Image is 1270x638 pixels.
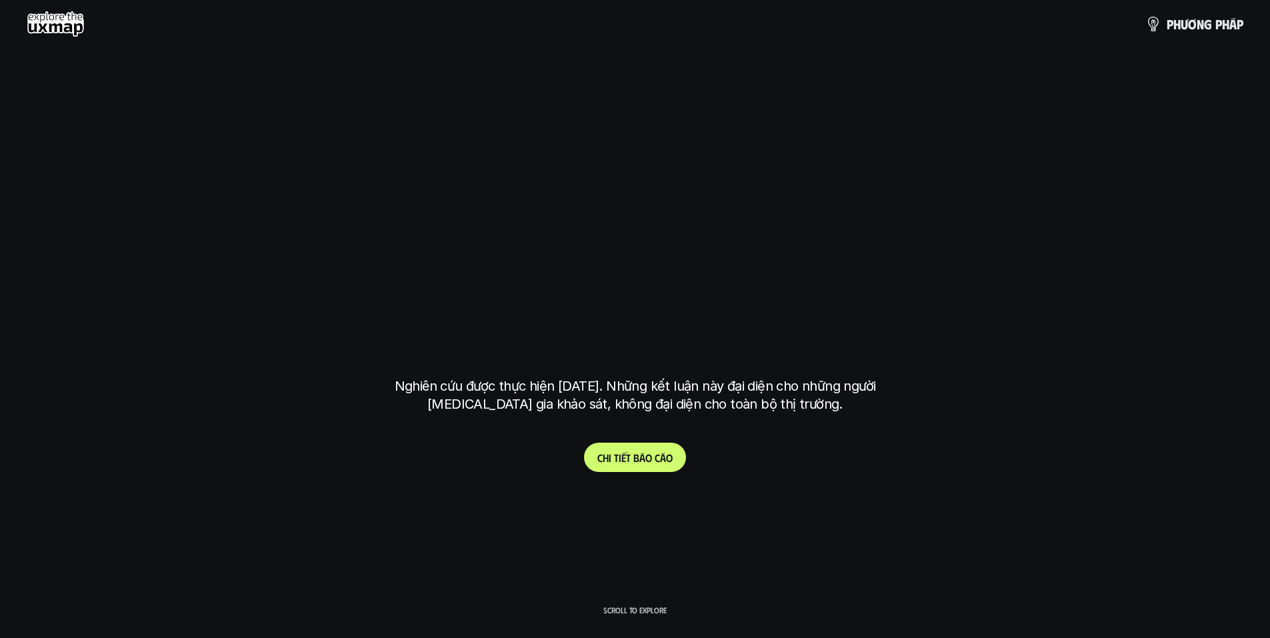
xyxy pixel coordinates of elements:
[619,451,621,464] span: i
[1145,11,1243,37] a: phươngpháp
[666,451,673,464] span: o
[1173,17,1181,31] span: h
[1229,17,1237,31] span: á
[1222,17,1229,31] span: h
[660,451,666,464] span: á
[626,451,631,464] span: t
[1188,17,1197,31] span: ơ
[655,451,660,464] span: c
[1237,17,1243,31] span: p
[397,307,873,363] h1: tại [GEOGRAPHIC_DATA]
[645,451,652,464] span: o
[392,202,879,258] h1: phạm vi công việc của
[584,443,686,472] a: Chitiếtbáocáo
[1181,17,1188,31] span: ư
[603,451,609,464] span: h
[609,451,611,464] span: i
[1167,17,1173,31] span: p
[621,451,626,464] span: ế
[1204,17,1212,31] span: g
[633,451,639,464] span: b
[614,451,619,464] span: t
[639,451,645,464] span: á
[1215,17,1222,31] span: p
[1197,17,1204,31] span: n
[603,605,667,615] p: Scroll to explore
[385,377,885,413] p: Nghiên cứu được thực hiện [DATE]. Những kết luận này đại diện cho những người [MEDICAL_DATA] gia ...
[597,451,603,464] span: C
[589,170,691,185] h6: Kết quả nghiên cứu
